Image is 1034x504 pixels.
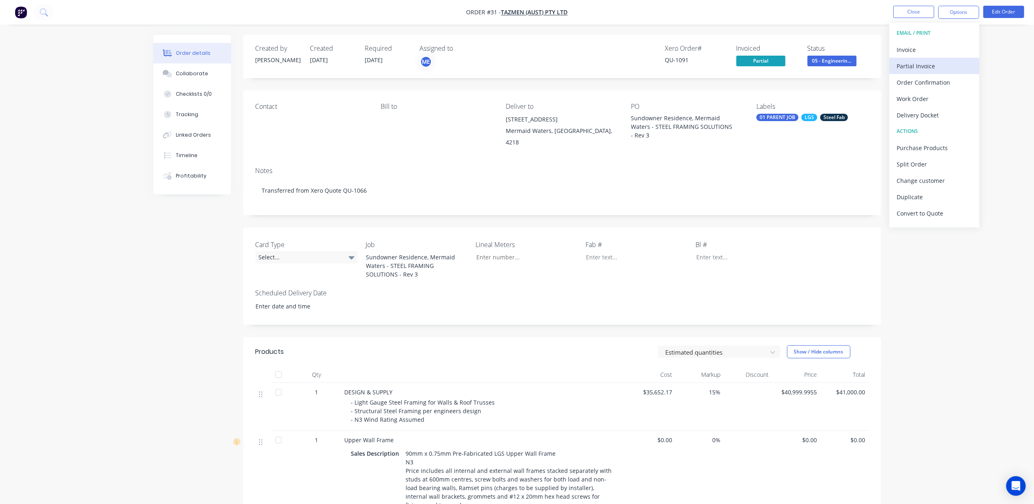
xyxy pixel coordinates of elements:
button: Order details [153,43,231,63]
div: Open Intercom Messenger [1006,476,1026,496]
button: Tracking [153,104,231,125]
span: $0.00 [824,436,866,444]
label: Fab # [585,240,688,250]
div: Archive [897,224,972,236]
span: 1 [315,388,318,396]
div: [PERSON_NAME] [256,56,301,64]
div: Markup [676,367,724,383]
button: Close [893,6,934,18]
div: Sales Description [351,448,403,459]
div: [STREET_ADDRESS]Mermaid Waters, [GEOGRAPHIC_DATA], 4218 [506,114,618,148]
div: Purchase Products [897,142,972,154]
span: $35,652.17 [631,388,673,396]
span: [DATE] [310,56,328,64]
div: Timeline [176,152,197,159]
div: Mermaid Waters, [GEOGRAPHIC_DATA], 4218 [506,125,618,148]
div: Collaborate [176,70,208,77]
div: Work Order [897,93,972,105]
div: Transferred from Xero Quote QU-1066 [256,178,869,203]
button: Edit Order [983,6,1024,18]
input: Enter number... [469,251,577,263]
div: Sundowner Residence, Mermaid Waters - STEEL FRAMING SOLUTIONS - Rev 3 [631,114,733,139]
div: Deliver to [506,103,618,110]
button: ME [420,56,432,68]
span: - Light Gauge Steel Framing for Walls & Roof Trusses - Structural Steel Framing per engineers des... [351,398,495,423]
div: Duplicate [897,191,972,203]
span: DESIGN & SUPPLY [345,388,393,396]
div: QU-1091 [665,56,727,64]
div: Required [365,45,410,52]
div: Delivery Docket [897,109,972,121]
span: Partial [736,56,785,66]
div: Invoice [897,44,972,56]
div: Notes [256,167,869,175]
label: Scheduled Delivery Date [256,288,358,298]
div: Qty [292,367,341,383]
span: Order #31 - [467,9,501,16]
div: Products [256,347,284,357]
div: Created [310,45,355,52]
img: Factory [15,6,27,18]
button: Collaborate [153,63,231,84]
span: $0.00 [776,436,817,444]
div: 01 PARENT JOB [756,114,798,121]
button: Profitability [153,166,231,186]
button: Options [938,6,979,19]
div: Discount [724,367,772,383]
div: Select... [256,251,358,263]
div: Convert to Quote [897,207,972,219]
div: Linked Orders [176,131,211,139]
label: Card Type [256,240,358,250]
a: Tazmen (Aust) Pty Ltd [501,9,568,16]
div: Profitability [176,172,206,180]
button: Show / Hide columns [787,345,850,358]
div: Total [821,367,869,383]
button: 05 - Engineerin... [807,56,857,68]
span: 1 [315,436,318,444]
div: Invoiced [736,45,798,52]
div: Change customer [897,175,972,187]
div: Status [807,45,869,52]
div: Checklists 0/0 [176,90,212,98]
div: ACTIONS [897,126,972,137]
div: Split Order [897,158,972,170]
div: Tracking [176,111,198,118]
div: Sundowner Residence, Mermaid Waters - STEEL FRAMING SOLUTIONS - Rev 3 [359,251,462,280]
button: Linked Orders [153,125,231,145]
span: $0.00 [631,436,673,444]
button: Timeline [153,145,231,166]
span: $40,999.9955 [776,388,817,396]
span: 0% [679,436,721,444]
label: Bl # [695,240,798,250]
div: Assigned to [420,45,502,52]
span: [DATE] [365,56,383,64]
div: Partial Invoice [897,60,972,72]
span: 05 - Engineerin... [807,56,857,66]
div: [STREET_ADDRESS] [506,114,618,125]
span: Upper Wall Frame [345,436,394,444]
div: Steel Fab [820,114,848,121]
div: Cost [628,367,676,383]
div: Bill to [381,103,493,110]
div: Price [772,367,821,383]
div: PO [631,103,743,110]
button: Checklists 0/0 [153,84,231,104]
input: Enter date and time [250,300,352,312]
label: Job [366,240,468,250]
div: Labels [756,103,868,110]
div: Order Confirmation [897,76,972,88]
div: Contact [256,103,368,110]
div: Order details [176,49,211,57]
span: 15% [679,388,721,396]
div: Created by [256,45,301,52]
div: Xero Order # [665,45,727,52]
div: EMAIL / PRINT [897,28,972,38]
label: Lineal Meters [476,240,578,250]
div: LGS [801,114,817,121]
span: $41,000.00 [824,388,866,396]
